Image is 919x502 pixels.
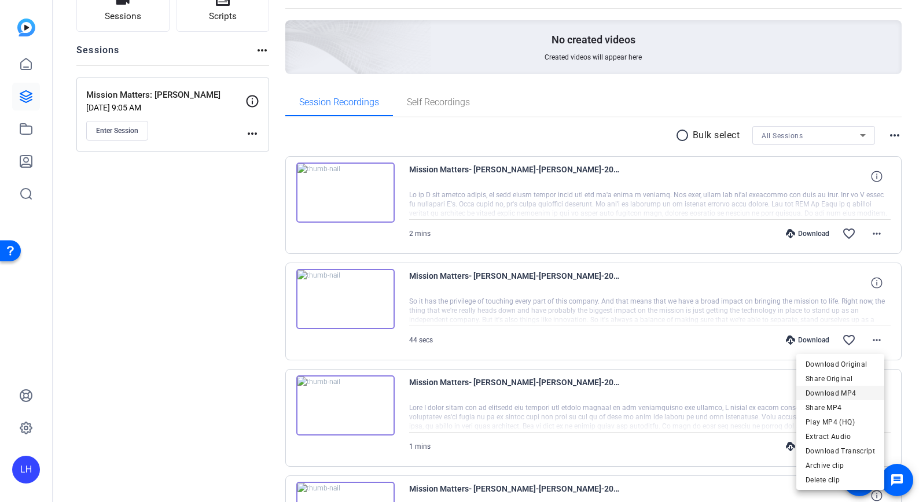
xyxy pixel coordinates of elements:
[806,372,875,386] span: Share Original
[806,473,875,487] span: Delete clip
[806,430,875,444] span: Extract Audio
[806,357,875,371] span: Download Original
[806,459,875,473] span: Archive clip
[806,444,875,458] span: Download Transcript
[806,386,875,400] span: Download MP4
[806,415,875,429] span: Play MP4 (HQ)
[806,401,875,415] span: Share MP4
